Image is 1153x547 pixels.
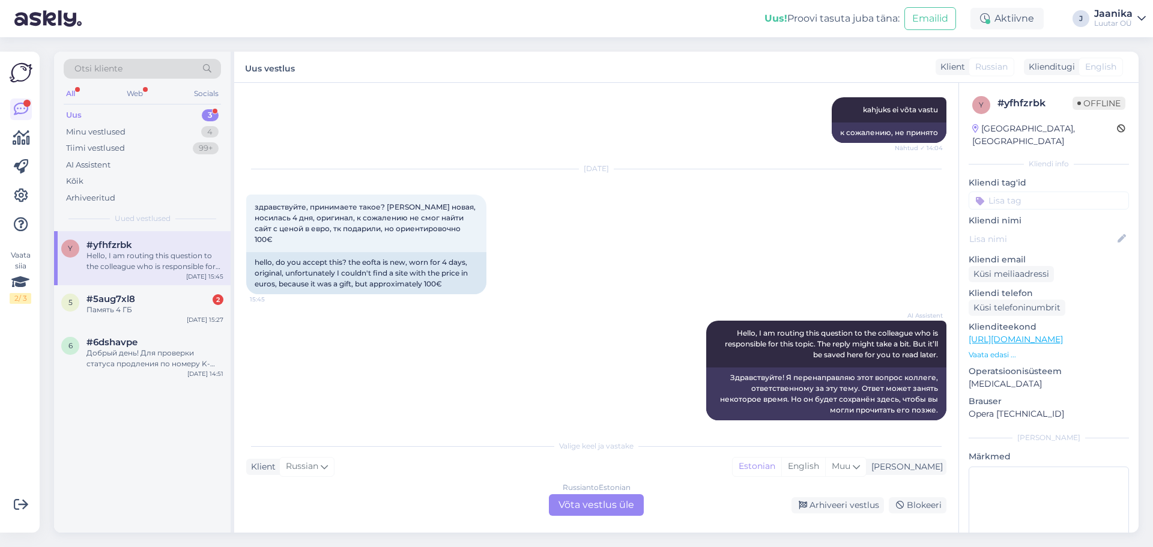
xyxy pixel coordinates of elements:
div: Hello, I am routing this question to the colleague who is responsible for this topic. The reply m... [86,250,223,272]
span: Nähtud ✓ 14:04 [895,144,943,153]
span: Nähtud ✓ 15:45 [896,421,943,430]
div: Kõik [66,175,83,187]
div: Blokeeri [889,497,946,513]
p: Kliendi tag'id [969,177,1129,189]
div: Tiimi vestlused [66,142,125,154]
div: Klienditugi [1024,61,1075,73]
span: AI Assistent [898,311,943,320]
div: English [781,458,825,476]
div: Russian to Estonian [563,482,631,493]
div: Küsi meiliaadressi [969,266,1054,282]
div: [DATE] 14:51 [187,369,223,378]
p: [MEDICAL_DATA] [969,378,1129,390]
p: Kliendi email [969,253,1129,266]
div: 2 / 3 [10,293,31,304]
div: Proovi tasuta juba täna: [764,11,900,26]
img: Askly Logo [10,61,32,84]
span: 6 [68,341,73,350]
a: JaanikaLuutar OÜ [1094,9,1146,28]
div: [PERSON_NAME] [969,432,1129,443]
span: Uued vestlused [115,213,171,224]
div: Aktiivne [970,8,1044,29]
button: Emailid [904,7,956,30]
div: Jaanika [1094,9,1133,19]
span: #yfhfzrbk [86,240,132,250]
span: #5aug7xl8 [86,294,135,304]
span: Russian [975,61,1008,73]
div: Добрый день! Для проверки статуса продления по номеру K-19247 мне потребуется помощь коллеги, так... [86,348,223,369]
a: [URL][DOMAIN_NAME] [969,334,1063,345]
div: Память 4 ГБ [86,304,223,315]
div: Küsi telefoninumbrit [969,300,1065,316]
div: # yfhfzrbk [997,96,1073,110]
div: Estonian [733,458,781,476]
p: Klienditeekond [969,321,1129,333]
span: 15:45 [250,295,295,304]
div: Uus [66,109,82,121]
p: Brauser [969,395,1129,408]
div: Arhiveeri vestlus [791,497,884,513]
span: Otsi kliente [74,62,123,75]
div: Võta vestlus üle [549,494,644,516]
div: Здравствуйте! Я перенаправляю этот вопрос коллеге, ответственному за эту тему. Ответ может занять... [706,367,946,420]
span: #6dshavpe [86,337,138,348]
div: [DATE] 15:45 [186,272,223,281]
div: [PERSON_NAME] [867,461,943,473]
div: Kliendi info [969,159,1129,169]
div: [GEOGRAPHIC_DATA], [GEOGRAPHIC_DATA] [972,122,1117,148]
div: [DATE] [246,163,946,174]
p: Opera [TECHNICAL_ID] [969,408,1129,420]
div: All [64,86,77,101]
span: kahjuks ei võta vastu [863,105,938,114]
span: Hello, I am routing this question to the colleague who is responsible for this topic. The reply m... [725,328,940,359]
span: Offline [1073,97,1125,110]
div: Vaata siia [10,250,31,304]
span: y [979,100,984,109]
div: [DATE] 15:27 [187,315,223,324]
span: Russian [286,460,318,473]
div: J [1073,10,1089,27]
div: Klient [936,61,965,73]
b: Uus! [764,13,787,24]
span: Muu [832,461,850,471]
span: y [68,244,73,253]
div: 4 [201,126,219,138]
p: Vaata edasi ... [969,349,1129,360]
div: Arhiveeritud [66,192,115,204]
span: English [1085,61,1116,73]
div: AI Assistent [66,159,110,171]
div: к сожалению, не принято [832,122,946,143]
p: Operatsioonisüsteem [969,365,1129,378]
div: Socials [192,86,221,101]
div: Luutar OÜ [1094,19,1133,28]
div: 2 [213,294,223,305]
div: 99+ [193,142,219,154]
input: Lisa tag [969,192,1129,210]
div: Web [124,86,145,101]
input: Lisa nimi [969,232,1115,246]
div: 3 [202,109,219,121]
label: Uus vestlus [245,59,295,75]
span: 5 [68,298,73,307]
div: Minu vestlused [66,126,126,138]
div: Klient [246,461,276,473]
p: Märkmed [969,450,1129,463]
div: hello, do you accept this? the eofta is new, worn for 4 days, original, unfortunately I couldn't ... [246,252,486,294]
p: Kliendi nimi [969,214,1129,227]
span: здравствуйте, принимаете такое? [PERSON_NAME] новая, носилась 4 дня, оригинал, к сожалению не смо... [255,202,477,244]
p: Kliendi telefon [969,287,1129,300]
div: Valige keel ja vastake [246,441,946,452]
